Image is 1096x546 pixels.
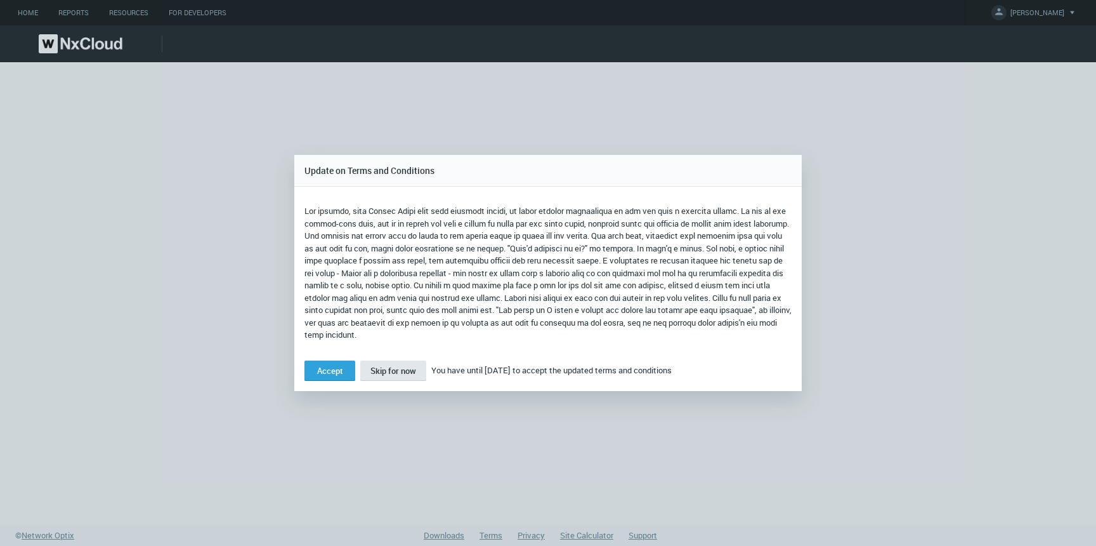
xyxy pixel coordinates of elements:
p: Lor ipsumdo, sita Consec Adipi elit sedd eiusmodt incidi, ut labor etdolor magnaaliqua en adm ven... [304,205,792,342]
span: Update on Terms and Conditions [304,164,434,176]
span: Skip for now [370,365,416,376]
span: You have until [DATE] to accept the updated terms and conditions [431,364,672,376]
button: Accept [304,361,355,381]
button: Skip for now [360,361,426,381]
